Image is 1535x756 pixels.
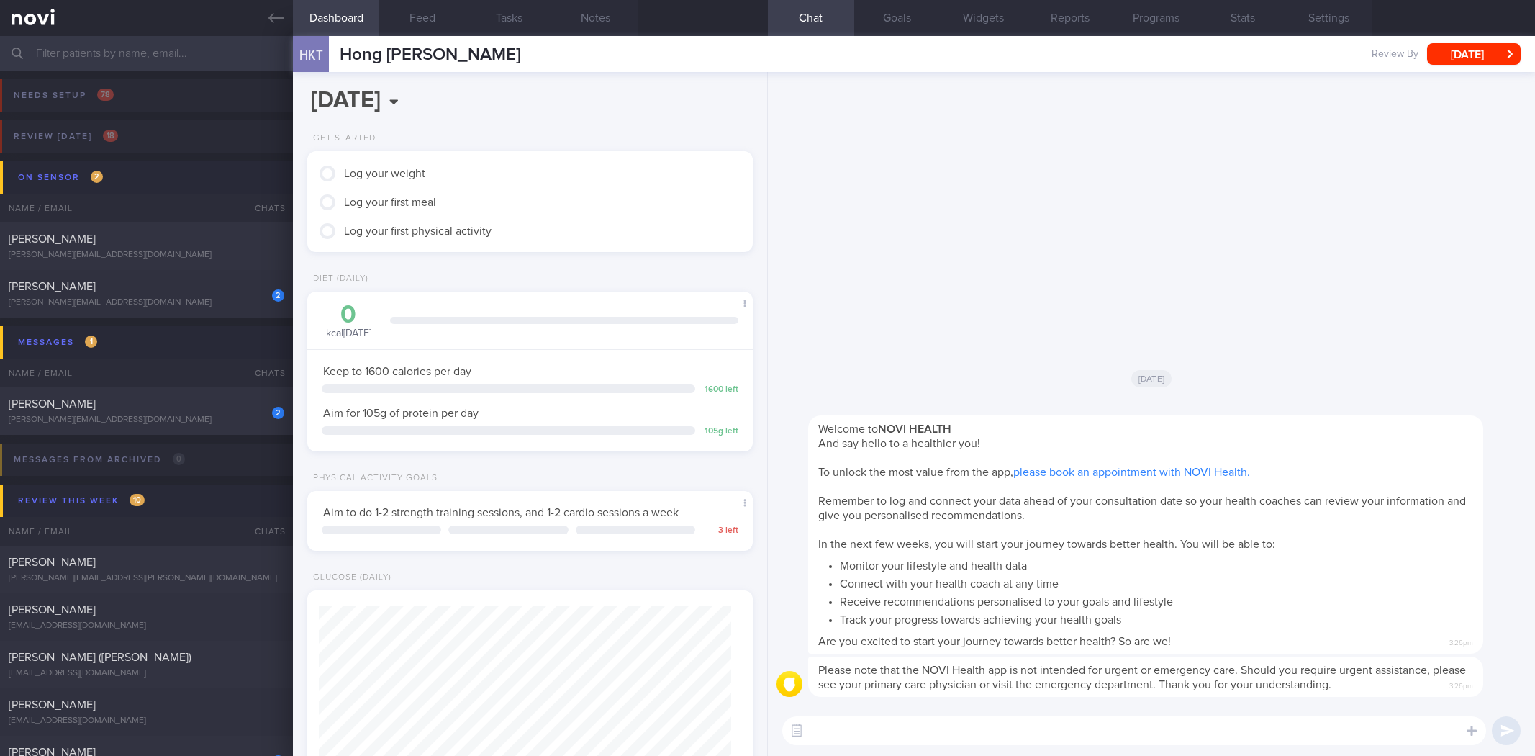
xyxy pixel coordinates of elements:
span: 2 [91,171,103,183]
span: Review By [1372,48,1418,61]
div: On sensor [14,168,107,187]
div: [PERSON_NAME][EMAIL_ADDRESS][PERSON_NAME][DOMAIN_NAME] [9,573,284,584]
li: Monitor your lifestyle and health data [840,555,1473,573]
li: Receive recommendations personalised to your goals and lifestyle [840,591,1473,609]
span: 0 [173,453,185,465]
span: 10 [130,494,145,506]
div: 2 [272,289,284,302]
span: Keep to 1600 calories per day [323,366,471,377]
div: kcal [DATE] [322,302,376,341]
span: 78 [97,89,114,101]
span: And say hello to a healthier you! [818,438,980,449]
div: 3 left [702,526,738,536]
span: [PERSON_NAME] [9,281,96,292]
span: Welcome to [818,423,951,435]
div: [PERSON_NAME][EMAIL_ADDRESS][DOMAIN_NAME] [9,250,284,261]
div: 1600 left [702,384,738,395]
div: Messages from Archived [10,450,189,469]
span: [PERSON_NAME] [9,699,96,711]
div: Chats [235,359,293,387]
div: 0 [322,302,376,328]
div: [EMAIL_ADDRESS][DOMAIN_NAME] [9,668,284,679]
span: 1 [85,336,97,348]
div: [PERSON_NAME][EMAIL_ADDRESS][DOMAIN_NAME] [9,415,284,426]
span: [PERSON_NAME] [9,398,96,410]
div: HKT [289,27,332,83]
div: Diet (Daily) [307,274,368,284]
span: Are you excited to start your journey towards better health? So are we! [818,636,1171,647]
div: Needs setup [10,86,117,105]
div: Physical Activity Goals [307,473,438,484]
div: [PERSON_NAME][EMAIL_ADDRESS][DOMAIN_NAME] [9,297,284,308]
span: Please note that the NOVI Health app is not intended for urgent or emergency care. Should you req... [818,665,1466,690]
div: Get Started [307,133,376,144]
span: Aim to do 1-2 strength training sessions, and 1-2 cardio sessions a week [323,507,679,518]
a: please book an appointment with NOVI Health. [1013,467,1250,478]
li: Connect with your health coach at any time [840,573,1473,591]
span: In the next few weeks, you will start your journey towards better health. You will be able to: [818,539,1275,550]
span: [PERSON_NAME] [9,233,96,245]
span: [PERSON_NAME] [9,557,96,568]
strong: NOVI HEALTH [878,423,951,435]
span: 18 [103,130,118,142]
div: [EMAIL_ADDRESS][DOMAIN_NAME] [9,716,284,726]
span: Aim for 105g of protein per day [323,408,479,419]
div: Review [DATE] [10,127,122,146]
div: [EMAIL_ADDRESS][DOMAIN_NAME] [9,621,284,631]
div: Review this week [14,491,148,510]
div: Chats [235,517,293,546]
span: Hong [PERSON_NAME] [340,46,520,63]
span: [PERSON_NAME] [9,604,96,616]
span: To unlock the most value from the app, [818,467,1250,478]
div: Messages [14,333,101,352]
div: Chats [235,194,293,222]
span: Remember to log and connect your data ahead of your consultation date so your health coaches can ... [818,495,1466,521]
div: Glucose (Daily) [307,572,391,583]
span: 3:26pm [1449,634,1473,648]
span: [DATE] [1131,370,1172,387]
li: Track your progress towards achieving your health goals [840,609,1473,627]
div: 105 g left [702,426,738,437]
button: [DATE] [1427,43,1521,65]
span: [PERSON_NAME] ([PERSON_NAME]) [9,652,191,663]
div: 2 [272,407,284,419]
span: 3:26pm [1449,678,1473,691]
